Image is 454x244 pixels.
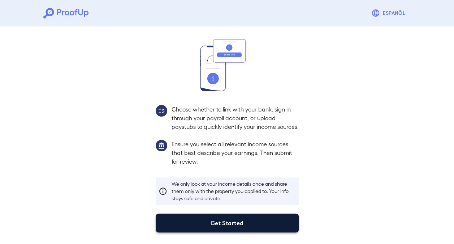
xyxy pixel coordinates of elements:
[156,214,299,232] button: Get Started
[156,105,167,117] img: group2.svg
[172,180,296,202] p: We only look at your income details once and share them only with the property you applied to. Yo...
[368,6,411,20] button: Espanõl
[156,140,167,151] img: group1.svg
[200,39,254,91] img: transfer_money.svg
[172,140,299,166] p: Ensure you select all relevant income sources that best describe your earnings. Then submit for r...
[172,105,299,131] p: Choose whether to link with your bank, sign in through your payroll account, or upload paystubs t...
